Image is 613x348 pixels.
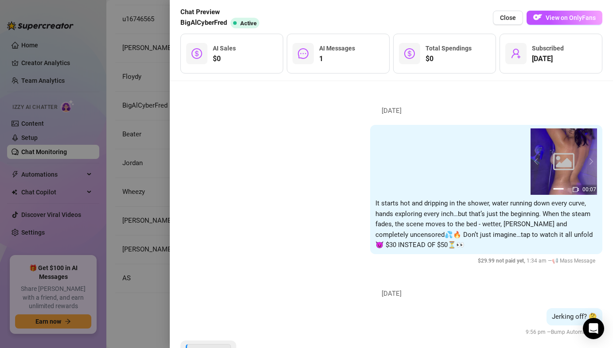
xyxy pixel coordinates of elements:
span: AI Messages [319,45,355,52]
div: Open Intercom Messenger [583,318,604,339]
img: OF [533,13,542,22]
span: Bump Automation [551,329,595,335]
span: [DATE] [375,106,408,116]
span: user-add [511,48,521,59]
span: View on OnlyFans [546,14,596,21]
span: dollar [191,48,202,59]
span: It starts hot and dripping in the shower, water running down every curve, hands exploring every i... [375,199,593,249]
span: dollar [404,48,415,59]
span: 9:56 pm — [526,329,598,335]
span: Chat Preview [180,7,263,18]
span: 📢 Mass Message [552,258,595,264]
span: $0 [213,54,236,64]
span: BigAlCyberFred [180,18,227,28]
span: Close [500,14,516,21]
button: OFView on OnlyFans [527,11,602,25]
span: 1 [319,54,355,64]
span: $0 [426,54,472,64]
span: Jerking off? 🤔 [552,313,597,321]
button: Close [493,11,523,25]
span: $ 29.99 not paid yet , [478,258,527,264]
button: prev [534,158,541,165]
span: Subscribed [532,45,564,52]
span: video-camera [573,186,579,193]
span: message [298,48,308,59]
button: 2 [567,188,574,189]
span: [DATE] [375,289,408,299]
span: Total Spendings [426,45,472,52]
span: Active [240,20,257,27]
span: AI Sales [213,45,236,52]
span: 1:34 am — [478,258,598,264]
span: 00:07 [582,186,596,193]
button: next [586,158,593,165]
span: [DATE] [532,54,564,64]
